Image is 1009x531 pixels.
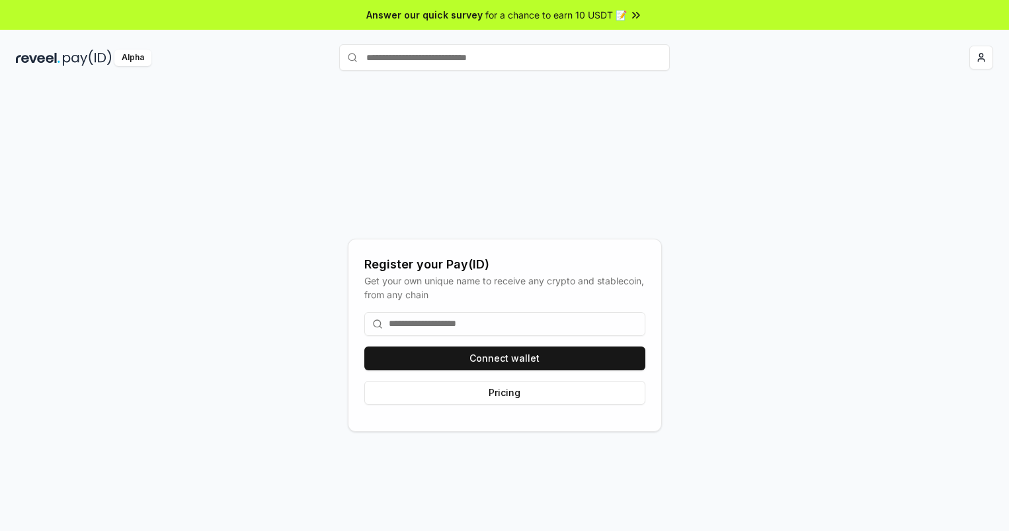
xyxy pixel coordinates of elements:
div: Register your Pay(ID) [364,255,645,274]
button: Connect wallet [364,347,645,370]
img: pay_id [63,50,112,66]
div: Alpha [114,50,151,66]
span: for a chance to earn 10 USDT 📝 [485,8,627,22]
div: Get your own unique name to receive any crypto and stablecoin, from any chain [364,274,645,302]
button: Pricing [364,381,645,405]
img: reveel_dark [16,50,60,66]
span: Answer our quick survey [366,8,483,22]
